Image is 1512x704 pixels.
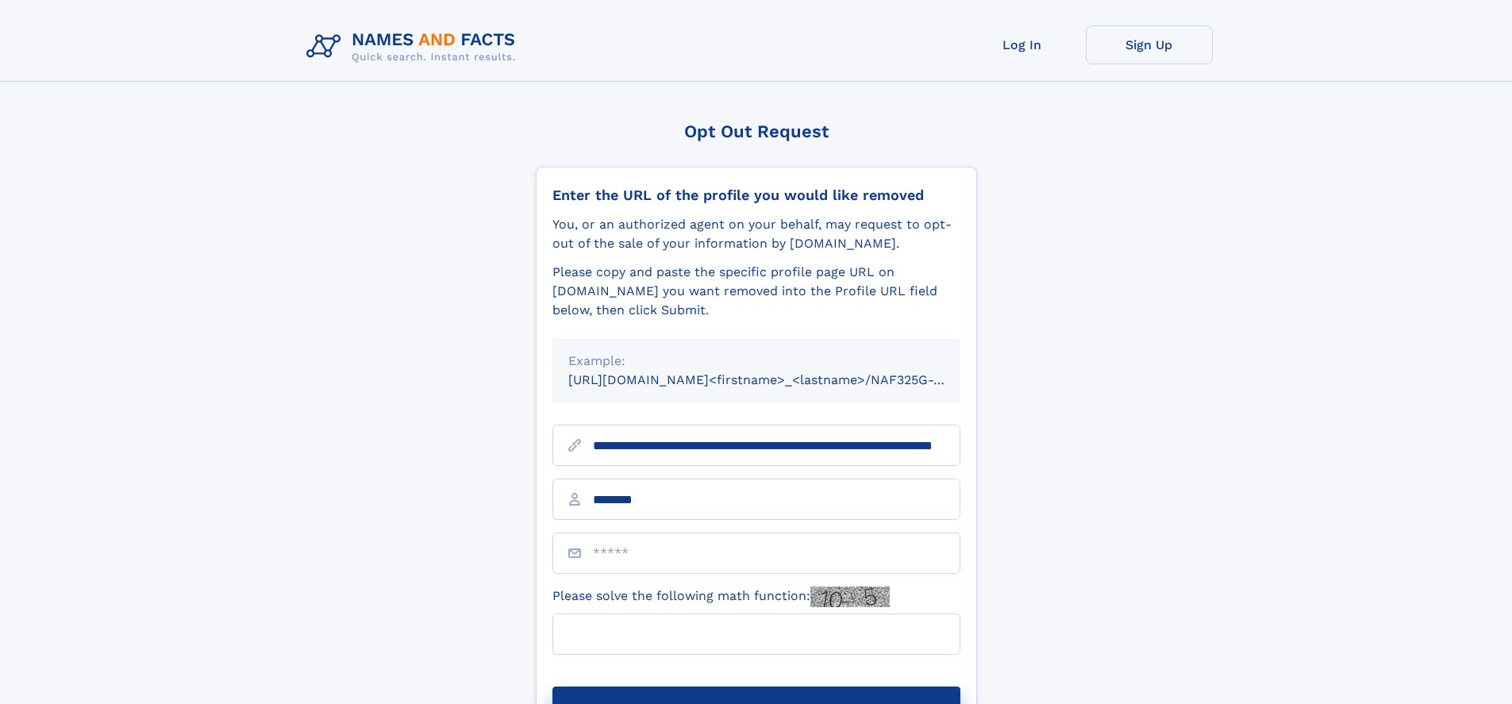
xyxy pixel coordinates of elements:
[568,352,945,371] div: Example:
[959,25,1086,64] a: Log In
[552,215,960,253] div: You, or an authorized agent on your behalf, may request to opt-out of the sale of your informatio...
[552,187,960,204] div: Enter the URL of the profile you would like removed
[552,587,890,607] label: Please solve the following math function:
[1086,25,1213,64] a: Sign Up
[552,263,960,320] div: Please copy and paste the specific profile page URL on [DOMAIN_NAME] you want removed into the Pr...
[568,372,991,387] small: [URL][DOMAIN_NAME]<firstname>_<lastname>/NAF325G-xxxxxxxx
[536,121,977,141] div: Opt Out Request
[300,25,529,68] img: Logo Names and Facts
